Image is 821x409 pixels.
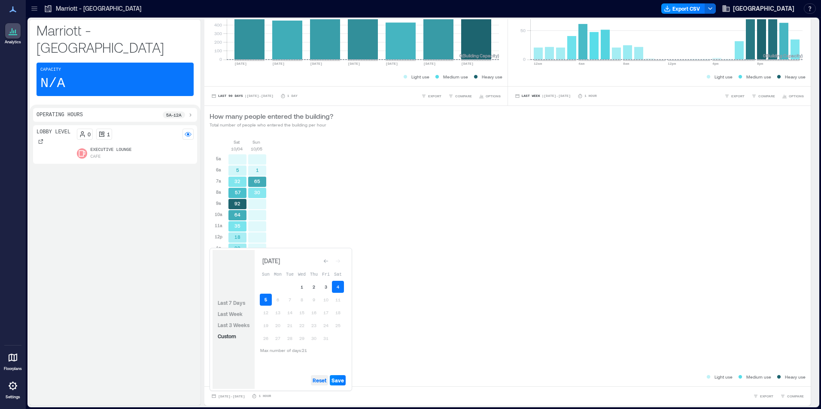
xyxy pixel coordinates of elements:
text: 5 [236,167,239,173]
button: 24 [320,319,332,331]
p: Heavy use [785,73,806,80]
button: Last 7 Days [216,298,247,308]
button: Reset [311,375,328,385]
p: Lobby Level [36,129,70,135]
p: 8a [216,189,221,195]
p: Heavy use [482,73,502,80]
span: EXPORT [760,394,773,399]
text: [DATE] [423,62,436,66]
span: [GEOGRAPHIC_DATA] [733,4,794,13]
span: OPTIONS [486,93,501,99]
button: 22 [296,319,308,331]
button: 5 [260,294,272,306]
span: Mon [274,272,282,277]
button: Export CSV [661,3,705,14]
span: COMPARE [758,93,775,99]
span: Sat [334,272,342,277]
span: Last 7 Days [218,300,245,306]
span: EXPORT [731,93,745,99]
text: 92 [234,201,240,206]
p: How many people entered the building? [210,111,333,121]
span: EXPORT [428,93,441,99]
text: 65 [254,178,260,184]
span: Last 3 Weeks [218,322,249,328]
text: [DATE] [348,62,360,66]
p: Capacity [40,66,61,73]
span: [DATE] - [DATE] [218,394,245,398]
span: Reset [313,377,326,384]
button: 3 [320,281,332,293]
th: Monday [272,268,284,280]
tspan: 0 [219,57,222,62]
p: 12p [215,233,222,240]
p: Marriott - [GEOGRAPHIC_DATA] [36,21,194,56]
button: 16 [308,307,320,319]
tspan: 0 [523,57,525,62]
p: Operating Hours [36,111,83,118]
p: 1 Hour [258,394,271,399]
text: 22 [234,245,240,251]
text: [DATE] [272,62,285,66]
text: [DATE] [234,62,247,66]
tspan: 200 [214,39,222,45]
button: COMPARE [447,92,474,100]
button: 14 [284,307,296,319]
button: EXPORT [723,92,746,100]
p: Analytics [5,39,21,45]
button: 31 [320,332,332,344]
th: Tuesday [284,268,296,280]
text: 32 [234,178,240,184]
button: Last Week |[DATE]-[DATE] [513,92,572,100]
p: 1p [216,244,221,251]
p: 1 Hour [584,93,597,99]
button: [GEOGRAPHIC_DATA] [719,2,797,15]
p: 5a [216,155,221,162]
button: Save [330,375,346,385]
p: 9a [216,200,221,207]
button: Last Week [216,309,244,319]
span: COMPARE [787,394,804,399]
p: Marriott - [GEOGRAPHIC_DATA] [56,4,141,13]
p: N/A [40,75,65,92]
p: 0 [88,131,91,138]
p: Light use [715,73,733,80]
button: 10 [320,294,332,306]
button: [DATE]-[DATE] [210,392,246,400]
button: Last 90 Days |[DATE]-[DATE] [210,92,275,100]
span: Fri [322,272,330,277]
button: Last 3 Weeks [216,320,251,330]
text: 57 [235,189,241,195]
th: Sunday [260,268,272,280]
button: 4 [332,281,344,293]
p: 1 [107,131,110,138]
p: Total number of people who entered the building per hour [210,121,333,128]
button: OPTIONS [780,92,806,100]
p: 10/04 [231,145,243,152]
p: Medium use [746,73,771,80]
button: 27 [272,332,284,344]
p: Sat [234,138,240,145]
button: 25 [332,319,344,331]
span: Save [331,377,344,384]
text: 8am [623,62,629,66]
text: 12am [534,62,542,66]
p: 5a - 12a [166,111,182,118]
text: 30 [254,189,260,195]
span: Last Week [218,311,243,317]
text: 64 [234,212,240,217]
p: Medium use [746,373,771,380]
text: 8pm [757,62,763,66]
th: Thursday [308,268,320,280]
text: [DATE] [461,62,474,66]
p: Settings [6,394,20,400]
button: 21 [284,319,296,331]
th: Saturday [332,268,344,280]
button: 15 [296,307,308,319]
a: Floorplans [1,347,24,374]
p: 1 Day [287,93,298,99]
button: OPTIONS [477,92,502,100]
div: [DATE] [260,256,282,266]
button: 12 [260,307,272,319]
th: Wednesday [296,268,308,280]
button: 29 [296,332,308,344]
